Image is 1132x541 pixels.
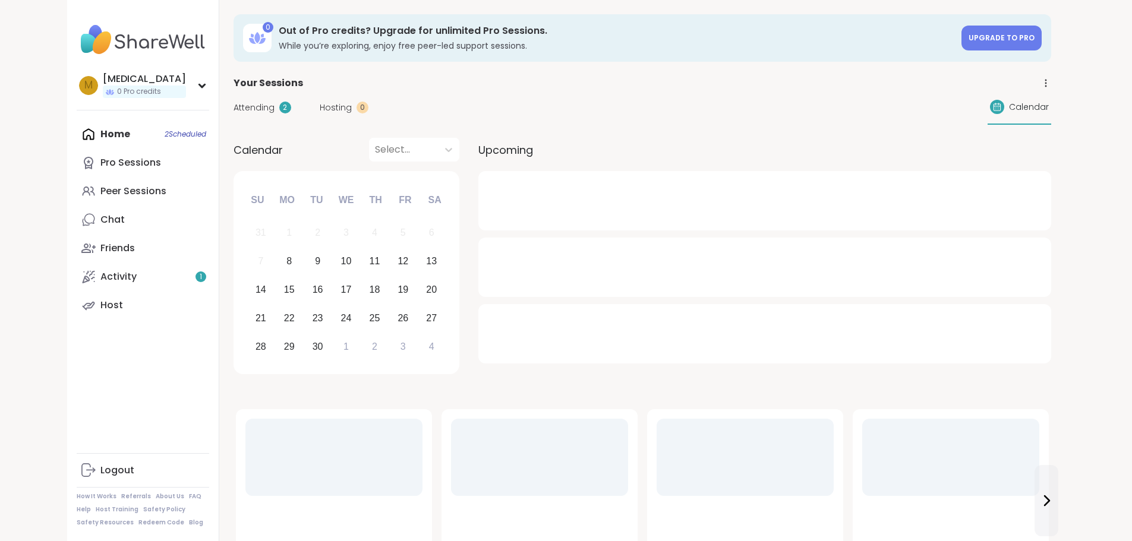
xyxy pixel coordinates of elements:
[263,22,273,33] div: 0
[286,253,292,269] div: 8
[341,310,352,326] div: 24
[279,102,291,113] div: 2
[138,518,184,527] a: Redeem Code
[200,272,202,282] span: 1
[362,249,387,274] div: Choose Thursday, September 11th, 2025
[234,142,283,158] span: Calendar
[372,338,377,355] div: 2
[276,305,302,331] div: Choose Monday, September 22nd, 2025
[276,220,302,246] div: Not available Monday, September 1st, 2025
[392,187,418,213] div: Fr
[401,338,406,355] div: 3
[370,253,380,269] div: 11
[313,338,323,355] div: 30
[333,220,359,246] div: Not available Wednesday, September 3rd, 2025
[256,310,266,326] div: 21
[343,224,349,241] div: 3
[77,291,209,319] a: Host
[419,334,444,359] div: Choose Saturday, October 4th, 2025
[100,270,137,283] div: Activity
[77,518,134,527] a: Safety Resources
[77,262,209,291] a: Activity1
[248,249,274,274] div: Not available Sunday, September 7th, 2025
[143,505,185,514] a: Safety Policy
[362,305,387,331] div: Choose Thursday, September 25th, 2025
[117,87,161,97] span: 0 Pro credits
[333,277,359,303] div: Choose Wednesday, September 17th, 2025
[258,253,263,269] div: 7
[100,213,125,226] div: Chat
[100,464,134,477] div: Logout
[478,142,533,158] span: Upcoming
[100,156,161,169] div: Pro Sessions
[333,249,359,274] div: Choose Wednesday, September 10th, 2025
[341,253,352,269] div: 10
[77,234,209,262] a: Friends
[313,281,323,298] div: 16
[305,305,330,331] div: Choose Tuesday, September 23rd, 2025
[305,334,330,359] div: Choose Tuesday, September 30th, 2025
[401,224,406,241] div: 5
[256,224,266,241] div: 31
[279,24,954,37] h3: Out of Pro credits? Upgrade for unlimited Pro Sessions.
[362,187,389,213] div: Th
[390,305,416,331] div: Choose Friday, September 26th, 2025
[84,78,93,93] span: M
[419,277,444,303] div: Choose Saturday, September 20th, 2025
[1009,101,1049,113] span: Calendar
[100,242,135,255] div: Friends
[390,220,416,246] div: Not available Friday, September 5th, 2025
[304,187,330,213] div: Tu
[247,219,446,360] div: month 2025-09
[426,253,437,269] div: 13
[77,19,209,61] img: ShareWell Nav Logo
[398,281,408,298] div: 19
[276,249,302,274] div: Choose Monday, September 8th, 2025
[256,338,266,355] div: 28
[276,277,302,303] div: Choose Monday, September 15th, 2025
[429,338,434,355] div: 4
[248,305,274,331] div: Choose Sunday, September 21st, 2025
[390,249,416,274] div: Choose Friday, September 12th, 2025
[362,220,387,246] div: Not available Thursday, September 4th, 2025
[284,338,295,355] div: 29
[284,310,295,326] div: 22
[419,305,444,331] div: Choose Saturday, September 27th, 2025
[248,334,274,359] div: Choose Sunday, September 28th, 2025
[343,338,349,355] div: 1
[315,224,320,241] div: 2
[305,249,330,274] div: Choose Tuesday, September 9th, 2025
[100,299,123,312] div: Host
[234,76,303,90] span: Your Sessions
[320,102,352,114] span: Hosting
[244,187,270,213] div: Su
[362,277,387,303] div: Choose Thursday, September 18th, 2025
[390,334,416,359] div: Choose Friday, October 3rd, 2025
[961,26,1042,50] a: Upgrade to Pro
[370,281,380,298] div: 18
[333,187,359,213] div: We
[305,277,330,303] div: Choose Tuesday, September 16th, 2025
[189,518,203,527] a: Blog
[274,187,300,213] div: Mo
[390,277,416,303] div: Choose Friday, September 19th, 2025
[100,185,166,198] div: Peer Sessions
[370,310,380,326] div: 25
[429,224,434,241] div: 6
[315,253,320,269] div: 9
[248,277,274,303] div: Choose Sunday, September 14th, 2025
[286,224,292,241] div: 1
[77,148,209,177] a: Pro Sessions
[398,253,408,269] div: 12
[398,310,408,326] div: 26
[121,492,151,501] a: Referrals
[357,102,368,113] div: 0
[156,492,184,501] a: About Us
[341,281,352,298] div: 17
[313,310,323,326] div: 23
[426,281,437,298] div: 20
[426,310,437,326] div: 27
[419,220,444,246] div: Not available Saturday, September 6th, 2025
[279,40,954,52] h3: While you’re exploring, enjoy free peer-led support sessions.
[77,177,209,205] a: Peer Sessions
